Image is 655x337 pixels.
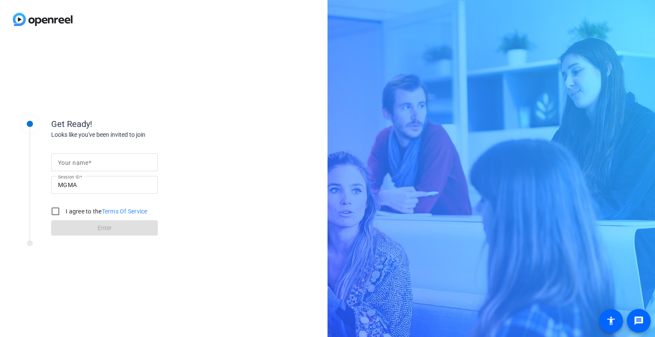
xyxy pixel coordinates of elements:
mat-icon: message [634,316,644,326]
label: I agree to the [64,207,148,216]
mat-label: Session ID [58,174,80,179]
div: Get Ready! [51,118,222,130]
div: Looks like you've been invited to join [51,130,222,139]
mat-icon: accessibility [606,316,616,326]
mat-label: Your name [58,159,88,166]
a: Terms Of Service [102,208,148,215]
